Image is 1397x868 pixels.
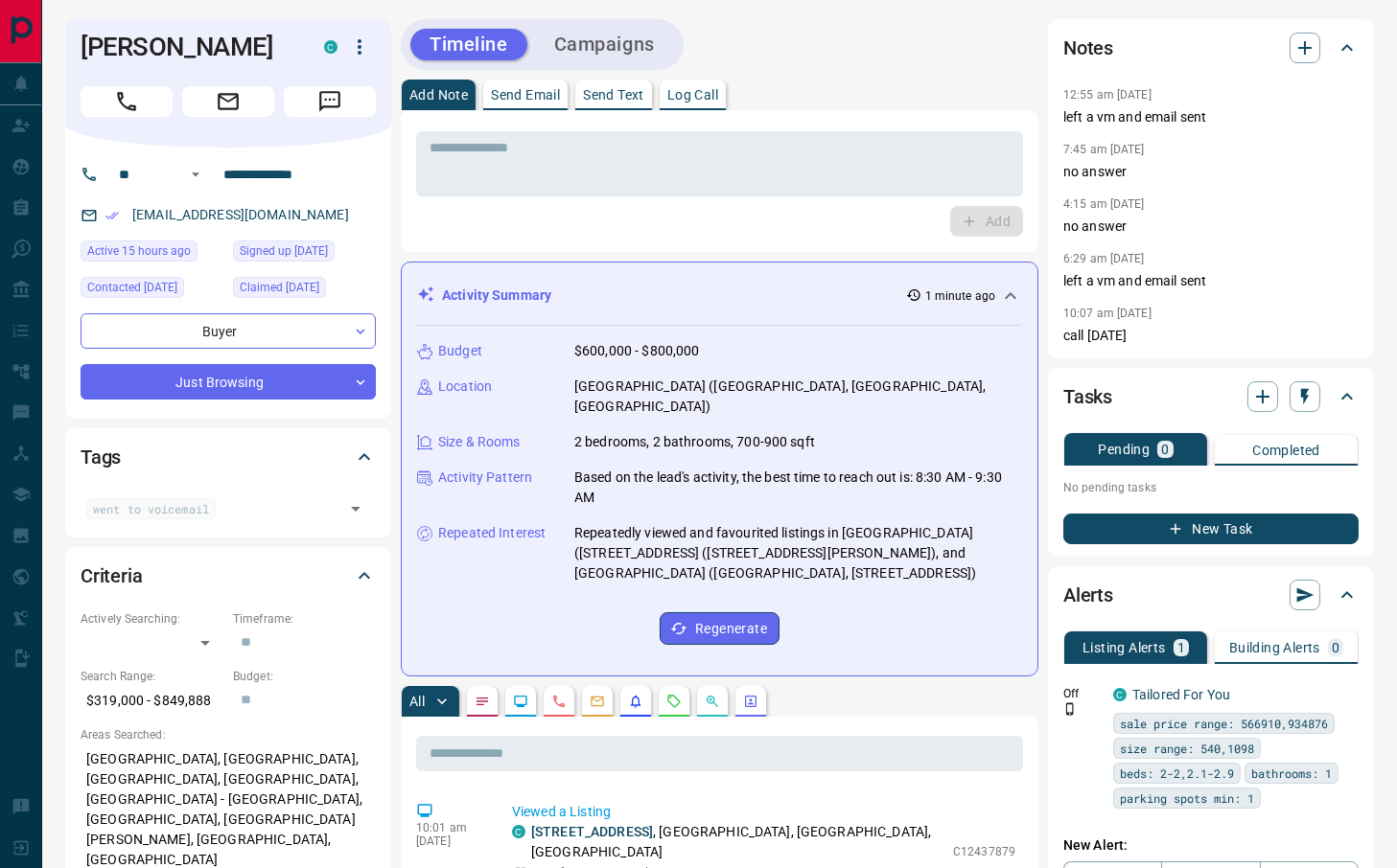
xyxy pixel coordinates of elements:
[1120,764,1234,783] span: beds: 2-2,2.1-2.9
[1063,143,1145,156] p: 7:45 am [DATE]
[512,825,525,838] div: condos.ca
[1063,374,1359,420] div: Tasks
[574,432,815,452] p: 2 bedrooms, 2 bathrooms, 700-900 sqft
[1120,714,1328,733] span: sale price range: 566910,934876
[1161,443,1169,456] p: 0
[1113,688,1127,701] div: condos.ca
[1083,641,1166,654] p: Listing Alerts
[1063,685,1102,702] p: Off
[667,88,718,102] p: Log Call
[81,726,376,743] p: Areas Searched:
[1063,307,1152,320] p: 10:07 am [DATE]
[240,241,328,261] span: Signed up [DATE]
[512,802,1015,822] p: Viewed a Listing
[574,468,1022,508] p: Based on the lead's activity, the best time to reach out is: 8:30 AM - 9:30 AM
[81,553,376,599] div: Criteria
[1063,271,1359,291] p: left a vm and email sent
[1063,702,1077,716] svg: Push Notification Only
[513,694,528,709] svg: Lead Browsing Activity
[81,442,121,472] h2: Tags
[81,364,376,400] div: Just Browsing
[438,523,546,543] p: Repeated Interest
[531,824,653,839] a: [STREET_ADDRESS]
[583,88,644,102] p: Send Text
[233,240,376,267] div: Thu Jan 16 2025
[574,523,1022,583] p: Repeatedly viewed and favourited listings in [GEOGRAPHIC_DATA] ([STREET_ADDRESS] ([STREET_ADDRESS...
[1332,641,1339,654] p: 0
[1063,580,1113,610] h2: Alerts
[1063,572,1359,618] div: Alerts
[342,495,369,522] button: Open
[81,86,173,117] span: Call
[438,341,482,361] p: Budget
[1120,788,1254,808] span: parking spots min: 1
[1063,162,1359,182] p: no answer
[574,341,700,361] p: $600,000 - $800,000
[81,240,223,267] div: Wed Oct 15 2025
[666,694,682,709] svg: Requests
[132,207,349,222] a: [EMAIL_ADDRESS][DOMAIN_NAME]
[105,209,119,222] svg: Email Verified
[551,694,567,709] svg: Calls
[574,377,1022,417] p: [GEOGRAPHIC_DATA] ([GEOGRAPHIC_DATA], [GEOGRAPHIC_DATA], [GEOGRAPHIC_DATA])
[1063,197,1145,211] p: 4:15 am [DATE]
[1063,326,1359,346] p: call [DATE]
[442,286,551,306] p: Activity Summary
[81,610,223,628] p: Actively Searching:
[410,29,527,60] button: Timeline
[416,834,483,848] p: [DATE]
[531,822,943,862] p: , [GEOGRAPHIC_DATA], [GEOGRAPHIC_DATA], [GEOGRAPHIC_DATA]
[1063,514,1359,544] button: New Task
[1098,443,1150,456] p: Pending
[324,40,338,54] div: condos.ca
[1229,641,1320,654] p: Building Alerts
[1063,252,1145,265] p: 6:29 am [DATE]
[1132,687,1230,702] a: Tailored For You
[743,694,758,709] svg: Agent Actions
[81,685,223,717] p: $319,000 - $849,888
[416,821,483,834] p: 10:01 am
[475,694,490,709] svg: Notes
[660,612,780,645] button: Regenerate
[87,278,177,297] span: Contacted [DATE]
[438,377,492,397] p: Location
[438,468,532,488] p: Activity Pattern
[409,88,468,102] p: Add Note
[284,86,376,117] span: Message
[240,278,319,297] span: Claimed [DATE]
[81,668,223,685] p: Search Range:
[1063,381,1112,412] h2: Tasks
[417,278,1022,313] div: Activity Summary1 minute ago
[438,432,521,452] p: Size & Rooms
[1063,473,1359,502] p: No pending tasks
[233,277,376,304] div: Thu Jan 16 2025
[1063,217,1359,237] p: no answer
[590,694,605,709] svg: Emails
[81,313,376,349] div: Buyer
[1063,25,1359,71] div: Notes
[1252,444,1320,457] p: Completed
[81,560,143,591] h2: Criteria
[628,694,643,709] svg: Listing Alerts
[87,241,191,261] span: Active 15 hours ago
[81,32,295,62] h1: [PERSON_NAME]
[1251,764,1332,783] span: bathrooms: 1
[491,88,560,102] p: Send Email
[81,434,376,480] div: Tags
[925,287,995,305] p: 1 minute ago
[535,29,674,60] button: Campaigns
[182,86,274,117] span: Email
[233,668,376,685] p: Budget:
[1063,33,1113,63] h2: Notes
[409,695,425,708] p: All
[1120,739,1254,758] span: size range: 540,1098
[1177,641,1185,654] p: 1
[1063,107,1359,127] p: left a vm and email sent
[1063,88,1152,102] p: 12:55 am [DATE]
[233,610,376,628] p: Timeframe:
[1063,835,1359,856] p: New Alert:
[953,843,1015,860] p: C12437879
[81,277,223,304] div: Wed Oct 15 2025
[184,163,207,186] button: Open
[705,694,720,709] svg: Opportunities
